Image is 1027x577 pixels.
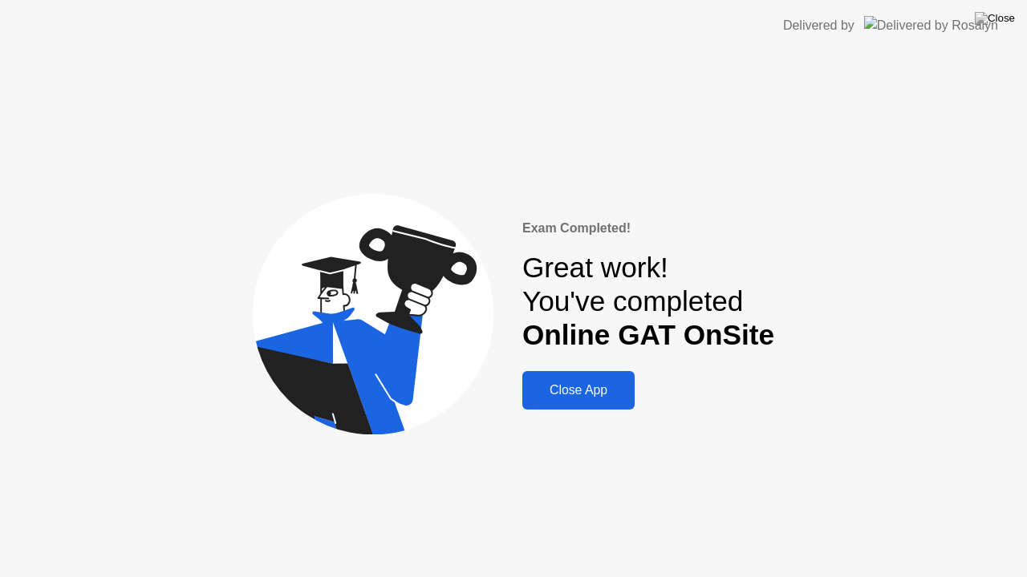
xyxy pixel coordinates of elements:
button: Close App [522,371,635,410]
img: Delivered by Rosalyn [864,16,998,34]
b: Online GAT OnSite [522,319,774,350]
div: Delivered by [783,16,854,35]
img: Close [975,12,1015,25]
div: Great work! You've completed [522,251,774,353]
div: Close App [527,383,630,397]
div: Exam Completed! [522,219,774,238]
